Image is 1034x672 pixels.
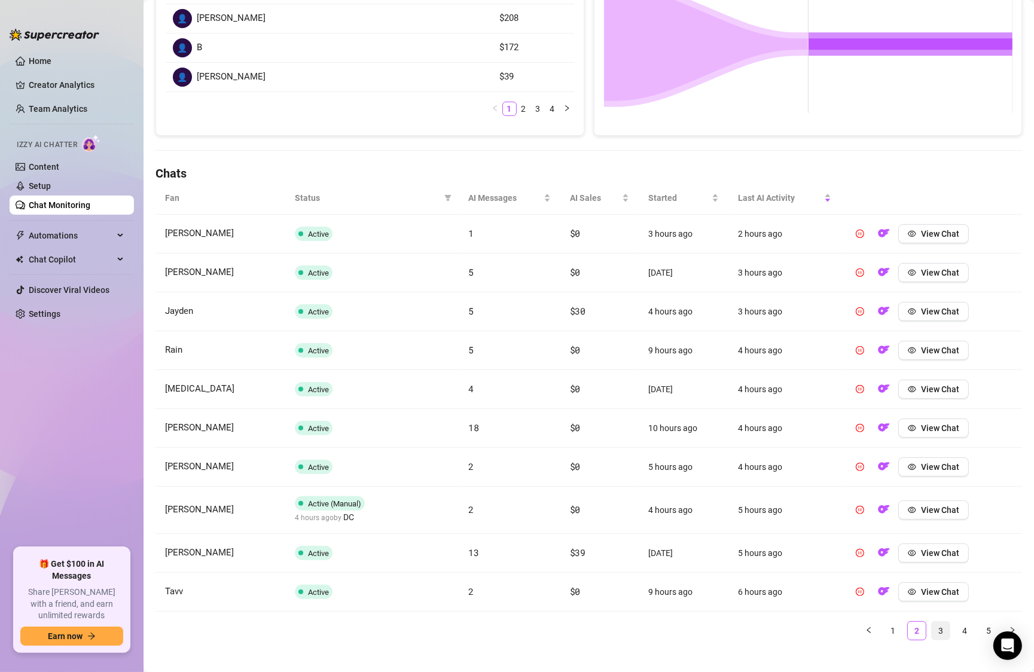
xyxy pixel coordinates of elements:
a: Home [29,56,51,66]
a: OF [874,508,893,517]
td: 4 hours ago [639,292,728,331]
li: 4 [955,621,974,640]
a: 3 [932,622,950,640]
button: right [560,102,574,116]
span: 2 [468,460,474,472]
td: 10 hours ago [639,409,728,448]
th: AI Messages [459,182,560,215]
span: View Chat [921,307,959,316]
li: 1 [883,621,902,640]
span: [PERSON_NAME] [165,504,234,515]
span: [PERSON_NAME] [165,422,234,433]
img: logo-BBDzfeDw.svg [10,29,99,41]
span: Active [308,463,329,472]
span: pause-circle [856,424,864,432]
span: View Chat [921,462,959,472]
button: OF [874,224,893,243]
td: 4 hours ago [639,487,728,534]
a: OF [874,309,893,319]
td: 4 hours ago [728,409,841,448]
span: $0 [570,383,580,395]
th: Started [639,182,728,215]
span: $39 [570,546,585,558]
span: eye [908,588,916,596]
a: OF [874,551,893,560]
img: OF [878,546,890,558]
span: filter [444,194,452,201]
a: Team Analytics [29,104,87,114]
span: pause-circle [856,588,864,596]
a: Discover Viral Videos [29,285,109,295]
span: [PERSON_NAME] [165,461,234,472]
span: eye [908,463,916,471]
span: DC [343,511,354,524]
a: 1 [503,102,516,115]
a: Content [29,162,59,172]
span: thunderbolt [16,231,25,240]
span: [PERSON_NAME] [197,11,266,26]
span: left [492,105,499,112]
button: OF [874,419,893,438]
span: $30 [570,305,585,317]
span: pause-circle [856,463,864,471]
span: 5 [468,305,474,317]
span: Active [308,424,329,433]
th: AI Sales [560,182,639,215]
span: eye [908,424,916,432]
span: View Chat [921,587,959,597]
span: $0 [570,585,580,597]
a: OF [874,426,893,435]
a: OF [874,465,893,474]
button: View Chat [898,543,969,563]
button: OF [874,302,893,321]
span: Chat Copilot [29,250,114,269]
span: Rain [165,344,182,355]
span: eye [908,506,916,514]
span: View Chat [921,229,959,239]
span: pause-circle [856,307,864,316]
td: 9 hours ago [639,331,728,370]
button: OF [874,263,893,282]
td: 9 hours ago [639,573,728,612]
span: Active [308,588,329,597]
a: OF [874,348,893,358]
button: OF [874,341,893,360]
li: Previous Page [859,621,879,640]
a: Creator Analytics [29,75,124,94]
li: 5 [979,621,998,640]
span: Earn now [48,631,83,641]
span: pause-circle [856,549,864,557]
button: OF [874,582,893,601]
button: OF [874,543,893,563]
span: Jayden [165,306,193,316]
span: pause-circle [856,385,864,393]
td: [DATE] [639,534,728,573]
img: OF [878,460,890,472]
img: AI Chatter [82,135,100,152]
li: 4 [545,102,560,116]
span: eye [908,230,916,238]
td: 4 hours ago [728,331,841,370]
img: OF [878,305,890,317]
td: 5 hours ago [728,534,841,573]
span: 4 [468,383,474,395]
span: Tavv [165,586,183,597]
img: OF [878,266,890,278]
a: 5 [980,622,998,640]
button: Earn nowarrow-right [20,627,123,646]
span: AI Sales [570,191,620,204]
span: Share [PERSON_NAME] with a friend, and earn unlimited rewards [20,587,123,622]
span: Active [308,385,329,394]
span: Active (Manual) [308,499,361,508]
span: [PERSON_NAME] [165,547,234,558]
div: 👤 [173,68,192,87]
button: View Chat [898,457,969,476]
span: Started [648,191,709,204]
span: $0 [570,344,580,356]
span: eye [908,346,916,355]
span: Status [295,191,440,204]
span: [PERSON_NAME] [197,70,266,84]
td: 4 hours ago [728,448,841,487]
td: 3 hours ago [728,253,841,292]
span: Izzy AI Chatter [17,139,77,151]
